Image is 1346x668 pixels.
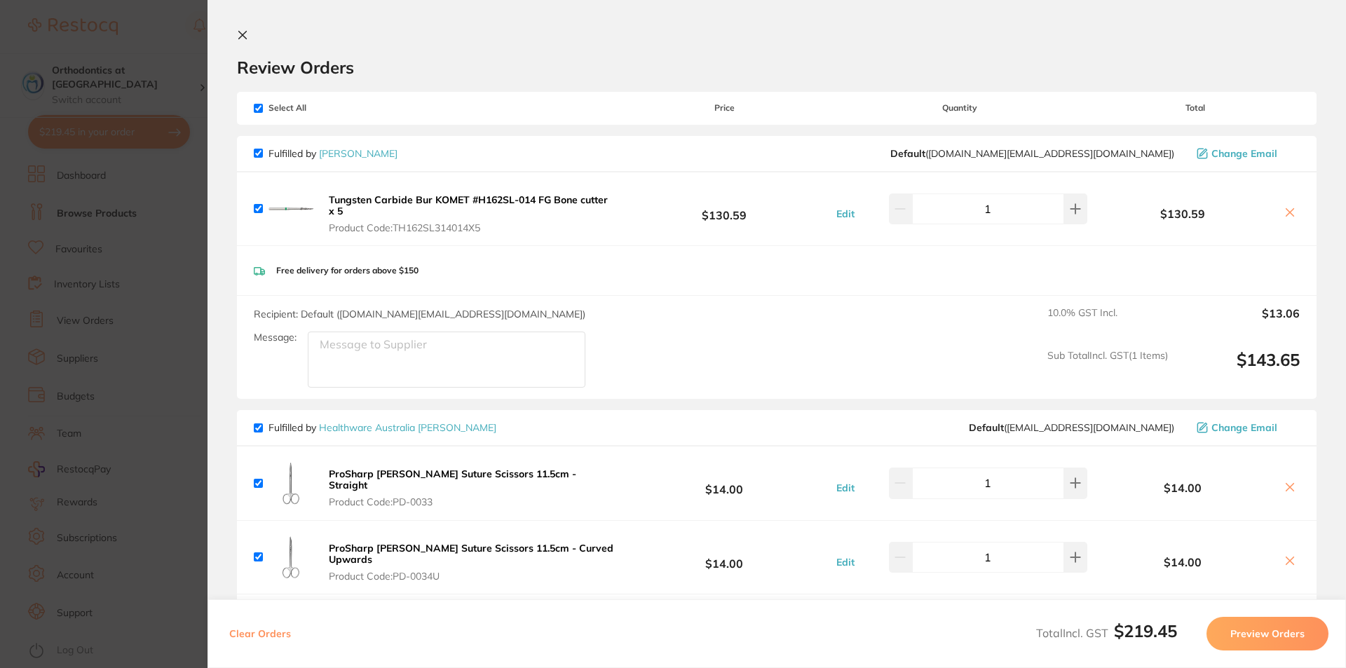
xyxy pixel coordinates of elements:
b: Default [969,421,1004,434]
span: info@healthwareaustralia.com.au [969,422,1174,433]
b: $130.59 [620,196,829,221]
img: dG45bW9pOQ [268,461,313,505]
b: $14.00 [620,544,829,570]
p: Free delivery for orders above $150 [276,266,419,275]
button: Clear Orders [225,617,295,650]
button: Preview Orders [1206,617,1328,650]
span: Quantity [829,103,1091,113]
label: Message: [254,332,297,343]
h2: Review Orders [237,57,1317,78]
span: Product Code: PD-0033 [329,496,616,507]
span: Recipient: Default ( [DOMAIN_NAME][EMAIL_ADDRESS][DOMAIN_NAME] ) [254,308,585,320]
b: $219.45 [1114,620,1177,641]
button: Change Email [1192,421,1300,434]
b: $130.59 [1091,207,1274,220]
b: ProSharp [PERSON_NAME] Suture Scissors 11.5cm - Curved Upwards [329,542,613,566]
button: Edit [832,207,859,220]
b: Default [890,147,925,160]
button: ProSharp [PERSON_NAME] Suture Scissors 11.5cm - Curved Upwards Product Code:PD-0034U [325,542,620,582]
button: Tungsten Carbide Bur KOMET #H162SL-014 FG Bone cutter x 5 Product Code:TH162SL314014X5 [325,193,620,234]
a: [PERSON_NAME] [319,147,397,160]
b: $14.00 [620,470,829,496]
p: Fulfilled by [268,422,496,433]
span: Change Email [1211,148,1277,159]
b: $14.00 [1091,556,1274,568]
img: M3JvMDAyZQ [268,535,313,580]
span: customer.care@henryschein.com.au [890,148,1174,159]
button: Change Email [1192,147,1300,160]
b: Tungsten Carbide Bur KOMET #H162SL-014 FG Bone cutter x 5 [329,193,608,217]
span: Total [1091,103,1300,113]
span: Select All [254,103,394,113]
span: Total Incl. GST [1036,626,1177,640]
output: $143.65 [1179,350,1300,388]
span: Sub Total Incl. GST ( 1 Items) [1047,350,1168,388]
button: ProSharp [PERSON_NAME] Suture Scissors 11.5cm - Straight Product Code:PD-0033 [325,468,620,508]
b: $14.00 [1091,482,1274,494]
output: $13.06 [1179,307,1300,338]
p: Fulfilled by [268,148,397,159]
b: ProSharp [PERSON_NAME] Suture Scissors 11.5cm - Straight [329,468,576,491]
span: Product Code: PD-0034U [329,571,616,582]
button: Edit [832,556,859,568]
span: Product Code: TH162SL314014X5 [329,222,616,233]
span: Change Email [1211,422,1277,433]
span: 10.0 % GST Incl. [1047,307,1168,338]
a: Healthware Australia [PERSON_NAME] [319,421,496,434]
img: MGxmaDF1NA [268,186,313,231]
button: Edit [832,482,859,494]
span: Price [620,103,829,113]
